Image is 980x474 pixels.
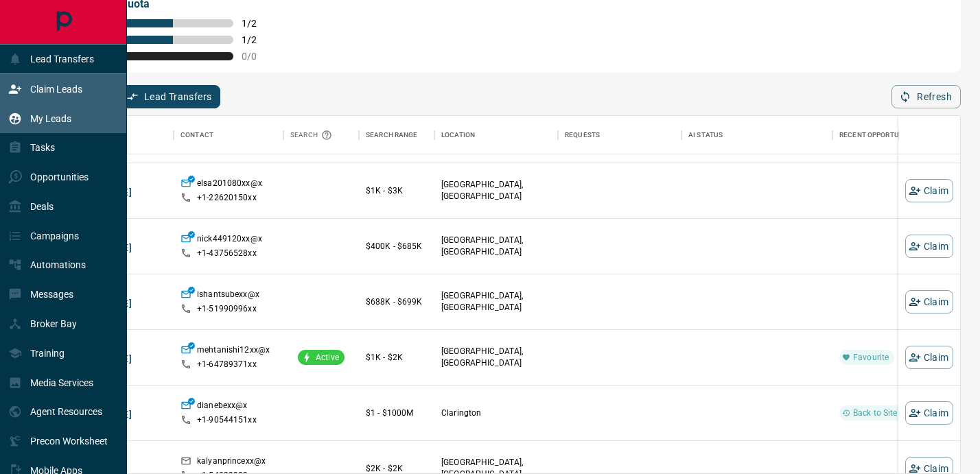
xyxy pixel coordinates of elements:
button: Lead Transfers [119,85,221,108]
p: Clarington [441,407,551,419]
button: Claim [905,235,953,258]
div: AI Status [688,116,723,154]
p: kalyanprincexx@x [197,455,266,470]
div: Requests [565,116,600,154]
p: $688K - $699K [366,296,428,308]
div: Contact [174,116,283,154]
p: ishantsubexx@x [197,289,259,303]
p: [GEOGRAPHIC_DATA], [GEOGRAPHIC_DATA] [441,235,551,258]
p: $1K - $2K [366,351,428,364]
p: +1- 90544151xx [197,414,257,426]
p: mehtanishi12xx@x [197,344,270,359]
div: AI Status [681,116,832,154]
p: $1 - $1000M [366,407,428,419]
p: +1- 64789371xx [197,359,257,370]
p: [GEOGRAPHIC_DATA], [GEOGRAPHIC_DATA] [441,346,551,369]
p: nick449120xx@x [197,233,262,248]
button: Refresh [891,85,961,108]
span: Favourite [848,352,894,364]
p: +1- 22620150xx [197,192,257,204]
p: $400K - $685K [366,240,428,252]
div: Name [50,116,174,154]
button: Claim [905,346,953,369]
div: Location [441,116,475,154]
p: [GEOGRAPHIC_DATA], [GEOGRAPHIC_DATA] [441,290,551,313]
div: Recent Opportunities (30d) [839,116,940,154]
div: Requests [558,116,681,154]
span: Active [310,352,345,364]
div: Search Range [366,116,418,154]
button: Claim [905,290,953,313]
div: Search [290,116,336,154]
span: 1 / 2 [242,34,272,45]
p: +1- 51990996xx [197,303,257,315]
button: Claim [905,401,953,425]
div: Search Range [359,116,434,154]
button: Claim [905,179,953,202]
p: dianebexx@x [197,400,247,414]
span: Back to Site [848,407,903,419]
span: 1 / 2 [242,18,272,29]
p: [GEOGRAPHIC_DATA], [GEOGRAPHIC_DATA] [441,179,551,202]
div: Location [434,116,558,154]
p: +1- 43756528xx [197,248,257,259]
span: 0 / 0 [242,51,272,62]
div: Contact [180,116,213,154]
p: elsa201080xx@x [197,178,262,192]
p: $1K - $3K [366,185,428,197]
